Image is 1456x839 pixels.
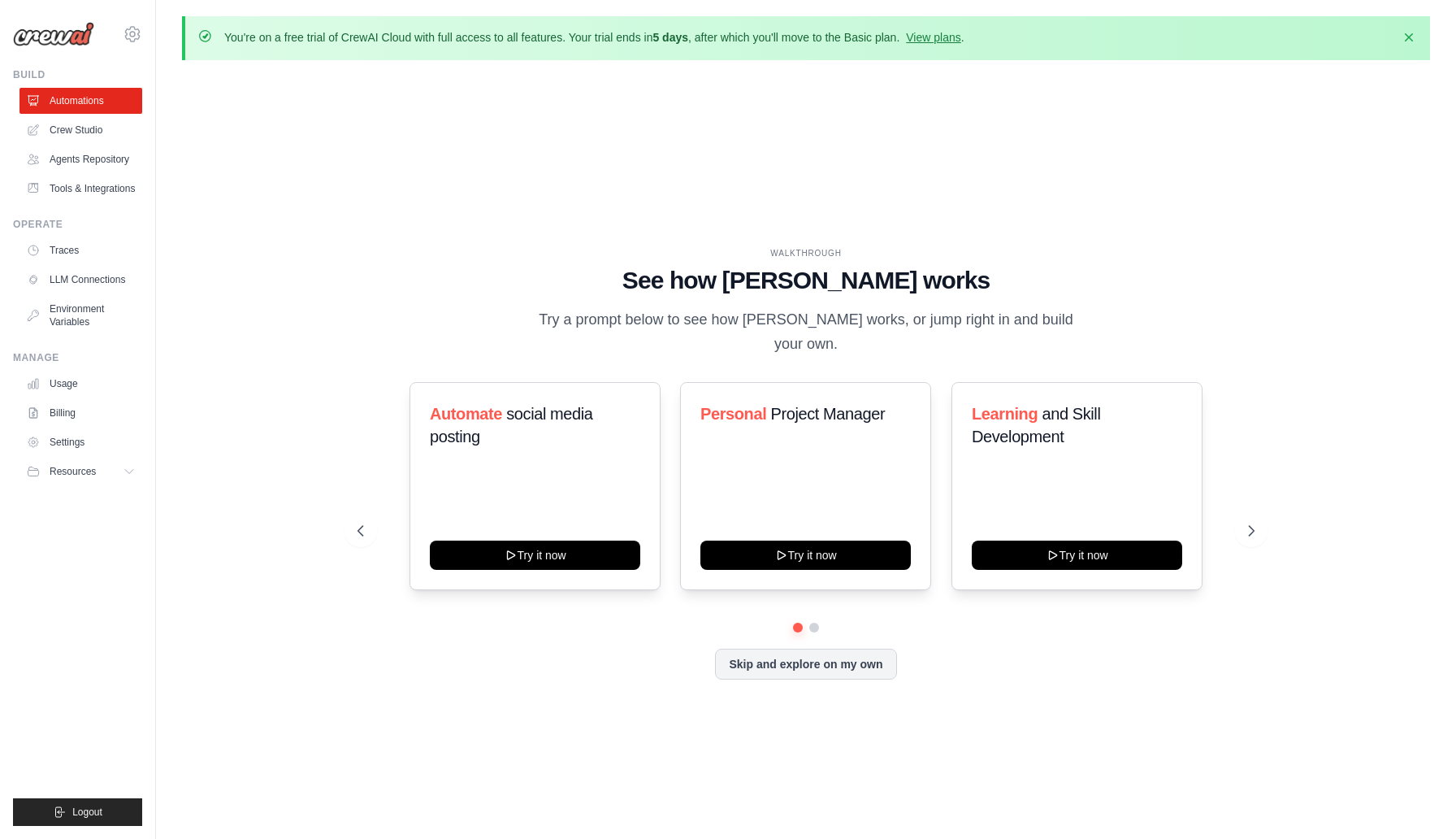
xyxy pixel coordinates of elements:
[19,459,142,485] button: Resources
[19,296,142,335] a: Environment Variables
[19,371,142,397] a: Usage
[972,405,1038,423] span: Learning
[430,541,640,570] button: Try it now
[652,31,688,44] strong: 5 days
[19,117,142,143] a: Crew Studio
[533,308,1079,356] p: Try a prompt below to see how [PERSON_NAME] works, or jump right in and build your own.
[19,267,142,293] a: LLM Connections
[430,405,502,423] span: Automate
[972,541,1182,570] button: Try it now
[972,405,1100,446] span: and Skill Development
[357,247,1254,259] div: WALKTHROUGH
[771,405,886,423] span: Project Manager
[357,266,1254,295] h1: See how [PERSON_NAME] works
[715,649,896,680] button: Skip and explore on my own
[19,146,142,172] a: Agents Repository
[13,22,94,46] img: Logo
[700,405,766,423] span: Personal
[13,68,142,81] div: Build
[224,29,964,46] p: You're on a free trial of CrewAI Cloud with full access to all features. Your trial ends in , aft...
[19,237,142,263] a: Traces
[430,405,593,446] span: social media posting
[13,218,142,231] div: Operate
[19,400,142,426] a: Billing
[13,798,142,826] button: Logout
[700,541,911,570] button: Try it now
[72,806,102,819] span: Logout
[906,31,960,44] a: View plans
[13,351,142,364] div: Manage
[50,465,96,478] span: Resources
[19,88,142,114] a: Automations
[19,429,142,455] a: Settings
[19,176,142,202] a: Tools & Integrations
